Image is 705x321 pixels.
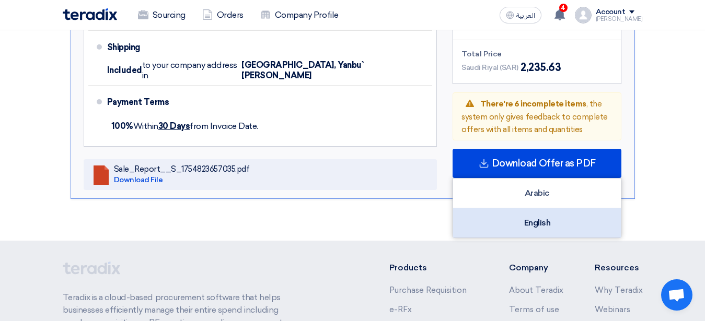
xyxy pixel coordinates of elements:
[661,279,692,311] a: Open chat
[389,286,467,295] a: Purchase Requisition
[63,8,117,20] img: Teradix logo
[559,4,568,12] span: 4
[596,16,643,22] div: [PERSON_NAME]
[107,65,142,76] span: Included
[521,60,561,75] span: 2,235.63
[461,62,518,73] span: Saudi Riyal (SAR)
[509,286,563,295] a: About Teradix
[241,60,428,81] span: [GEOGRAPHIC_DATA], Yanbu` [PERSON_NAME]
[111,121,133,131] strong: 100%
[500,7,541,23] button: العربية
[111,121,258,131] span: Within from Invoice Date.
[509,305,559,314] a: Terms of use
[596,8,626,17] div: Account
[453,208,621,237] div: English
[575,7,592,23] img: profile_test.png
[114,175,163,184] a: Download File
[509,261,563,274] li: Company
[480,99,586,109] span: There're 6 incomplete items
[595,305,630,314] a: Webinars
[492,159,596,168] span: Download Offer as PDF
[461,99,608,134] span: , the system only gives feedback to complete offers with all items and quantities
[516,12,535,19] span: العربية
[130,4,194,27] a: Sourcing
[114,164,250,174] div: Sale_Report__S_1754823657035.pdf
[595,261,643,274] li: Resources
[142,60,241,81] span: to your company address in
[389,305,412,314] a: e-RFx
[107,35,191,60] div: Shipping
[107,90,420,115] div: Payment Terms
[252,4,347,27] a: Company Profile
[194,4,252,27] a: Orders
[158,121,190,131] u: 30 Days
[595,286,643,295] a: Why Teradix
[453,179,621,208] div: Arabic
[389,261,478,274] li: Products
[461,49,612,60] div: Total Price
[84,159,437,190] a: Sale_Report__S_1754823657035.pdf Download File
